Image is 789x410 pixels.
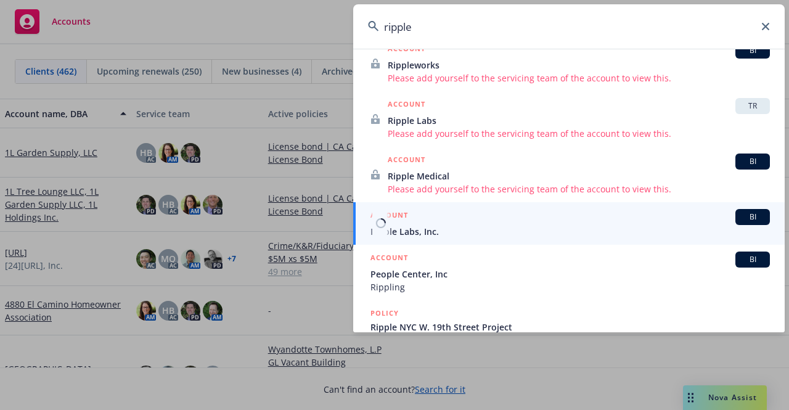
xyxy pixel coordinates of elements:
[353,4,785,49] input: Search...
[740,100,765,112] span: TR
[353,202,785,245] a: ACCOUNTBIRipple Labs, Inc.
[388,59,770,72] span: Rippleworks
[388,72,770,84] span: Please add yourself to the servicing team of the account to view this.
[740,254,765,265] span: BI
[388,127,770,140] span: Please add yourself to the servicing team of the account to view this.
[388,182,770,195] span: Please add yourself to the servicing team of the account to view this.
[370,321,770,334] span: Ripple NYC W. 19th Street Project
[370,268,770,281] span: People Center, Inc
[388,43,425,57] h5: ACCOUNT
[388,154,425,168] h5: ACCOUNT
[740,45,765,56] span: BI
[740,211,765,223] span: BI
[388,114,770,127] span: Ripple Labs
[388,98,425,113] h5: ACCOUNT
[370,307,399,319] h5: POLICY
[388,170,770,182] span: Ripple Medical
[353,245,785,300] a: ACCOUNTBIPeople Center, IncRippling
[353,91,785,147] a: ACCOUNTTRRipple LabsPlease add yourself to the servicing team of the account to view this.
[370,281,770,293] span: Rippling
[740,156,765,167] span: BI
[370,252,408,266] h5: ACCOUNT
[353,36,785,91] a: ACCOUNTBIRippleworksPlease add yourself to the servicing team of the account to view this.
[370,225,770,238] span: Ripple Labs, Inc.
[370,209,408,224] h5: ACCOUNT
[353,147,785,202] a: ACCOUNTBIRipple MedicalPlease add yourself to the servicing team of the account to view this.
[353,300,785,353] a: POLICYRipple NYC W. 19th Street Project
